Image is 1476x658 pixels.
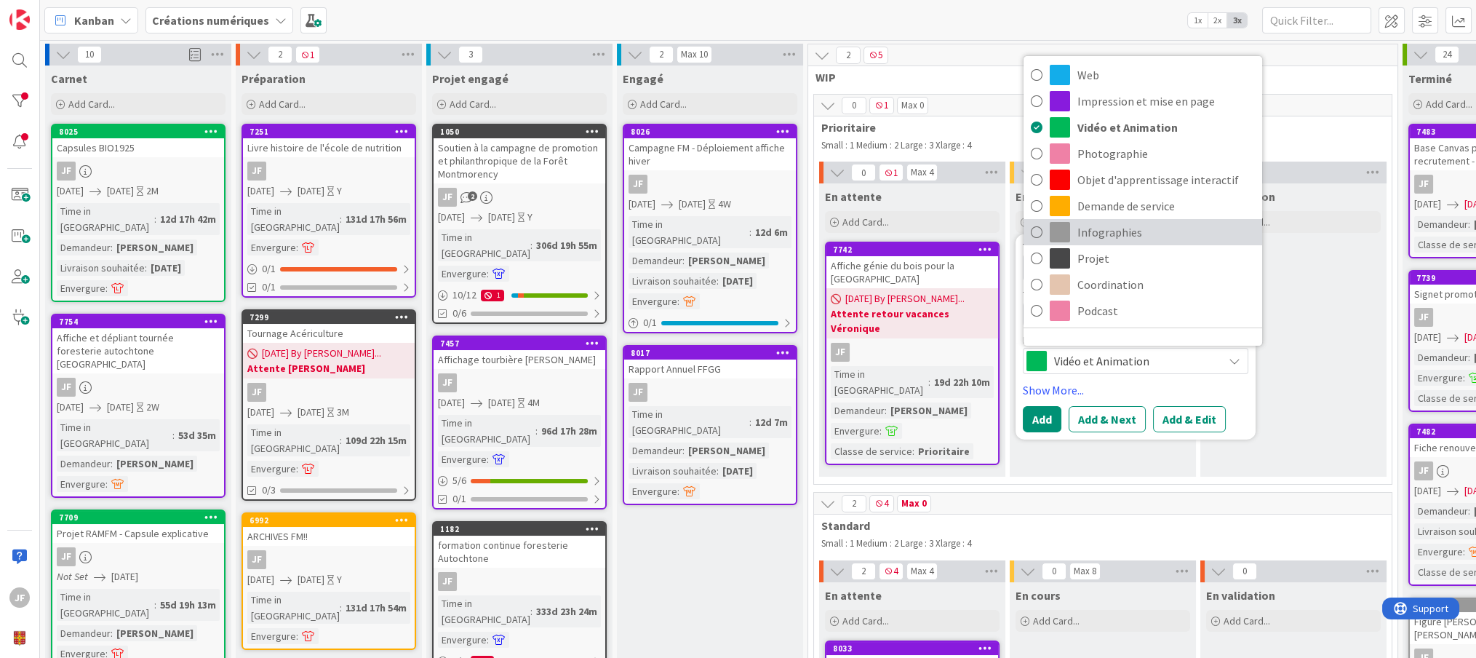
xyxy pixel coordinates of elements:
span: : [717,463,719,479]
span: : [912,443,914,459]
span: : [530,237,532,253]
div: Max 10 [681,51,708,58]
div: Time in [GEOGRAPHIC_DATA] [247,424,340,456]
span: [DATE] [107,183,134,199]
div: 4W [718,197,731,212]
div: Envergure [438,451,487,467]
span: : [1463,370,1465,386]
span: : [296,239,298,255]
div: 7251 [243,125,415,138]
a: 8025Capsules BIO1925JF[DATE][DATE]2MTime in [GEOGRAPHIC_DATA]:12d 17h 42mDemandeur:[PERSON_NAME]L... [51,124,226,302]
div: JF [52,378,224,397]
div: Rapport Annuel FFGG [624,360,796,378]
span: : [677,293,679,309]
div: 7742 [826,243,998,256]
div: Envergure [247,628,296,644]
div: 2M [146,183,159,199]
span: : [105,476,108,492]
span: Add Card... [640,98,687,111]
div: JF [624,383,796,402]
a: Coordination [1024,271,1262,298]
span: [DATE] [247,572,274,587]
div: 7251Livre histoire de l'école de nutrition [243,125,415,157]
div: Envergure [629,483,677,499]
button: Add [1023,406,1061,432]
div: Y [527,210,532,225]
div: JF [1414,175,1433,194]
div: 8026 [631,127,796,137]
a: Edit Labels... [1024,336,1136,362]
span: Support [31,2,66,20]
div: [PERSON_NAME] [887,403,971,419]
div: Envergure [1414,370,1463,386]
div: JF [434,373,605,392]
div: 6992 [243,514,415,527]
div: [PERSON_NAME] [113,625,197,641]
button: Add & Edit [1153,406,1226,432]
span: : [145,260,147,276]
div: 7251 [250,127,415,137]
b: Attente retour vacances Véronique [831,306,994,336]
span: Add Card... [450,98,496,111]
div: 7709Projet RAMFM - Capsule explicative [52,511,224,543]
div: Livraison souhaitée [629,273,717,289]
div: JF [247,550,266,569]
span: Vidéo et Animation [1077,116,1255,138]
span: Podcast [1077,300,1255,322]
span: Add Card... [1224,614,1270,627]
span: [DATE] [438,210,465,225]
span: : [296,628,298,644]
div: JF [826,343,998,362]
div: JF [438,572,457,591]
div: 19d 22h 10m [930,374,994,390]
div: 131d 17h 56m [342,211,410,227]
a: 7742Affiche génie du bois pour la [GEOGRAPHIC_DATA][DATE] By [PERSON_NAME]...Attente retour vacan... [825,242,1000,465]
div: 7457Affichage tourbière [PERSON_NAME] [434,337,605,369]
a: Infographies [1024,219,1262,245]
span: : [677,483,679,499]
div: Time in [GEOGRAPHIC_DATA] [438,415,535,447]
span: Add Card... [68,98,115,111]
span: 1x [1188,13,1208,28]
div: JF [57,547,76,566]
div: 1 [481,290,504,301]
div: Demandeur [57,239,111,255]
span: 0 / 1 [643,315,657,330]
div: [PERSON_NAME] [113,456,197,472]
span: : [1468,503,1470,519]
span: [DATE] [1414,197,1441,212]
img: Visit kanbanzone.com [9,9,30,30]
div: Envergure [57,476,105,492]
div: JF [438,188,457,207]
span: WIP [815,70,1379,84]
span: : [749,414,751,430]
div: Livre histoire de l'école de nutrition [243,138,415,157]
div: Envergure [438,632,487,648]
span: 1 [295,46,320,63]
div: Demandeur [1414,216,1468,232]
div: Time in [GEOGRAPHIC_DATA] [438,229,530,261]
span: : [487,451,489,467]
div: [PERSON_NAME] [685,443,769,459]
span: : [682,443,685,459]
div: 8017 [631,348,796,358]
div: JF [247,162,266,181]
a: 7251Livre histoire de l'école de nutritionJF[DATE][DATE]YTime in [GEOGRAPHIC_DATA]:131d 17h 56mEn... [242,124,416,298]
span: : [928,374,930,390]
div: JF [1414,461,1433,480]
div: Y [337,183,342,199]
div: 333d 23h 24m [532,603,601,619]
span: Coordination [1077,274,1255,296]
div: 4M [527,395,540,411]
a: Photographie [1024,140,1262,167]
div: 8025Capsules BIO1925 [52,125,224,157]
div: 7457 [434,337,605,350]
a: Podcast [1024,298,1262,324]
div: 8033 [826,642,998,655]
div: 131d 17h 54m [342,600,410,616]
div: 55d 19h 13m [156,597,220,613]
div: JF [434,188,605,207]
div: 7457 [440,338,605,349]
span: 2 [268,46,292,63]
span: : [340,600,342,616]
